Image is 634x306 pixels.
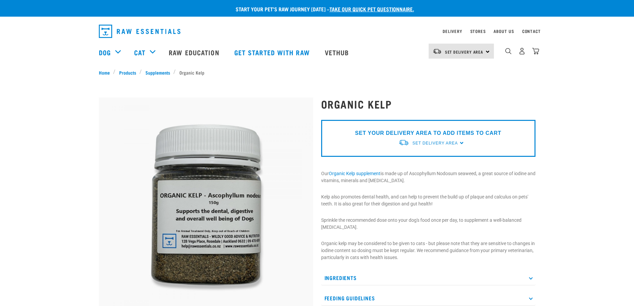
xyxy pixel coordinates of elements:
[228,39,318,66] a: Get started with Raw
[494,30,514,32] a: About Us
[142,69,173,76] a: Supplements
[99,47,111,57] a: Dog
[321,270,535,285] p: Ingredients
[99,25,180,38] img: Raw Essentials Logo
[115,69,139,76] a: Products
[443,30,462,32] a: Delivery
[318,39,357,66] a: Vethub
[134,47,145,57] a: Cat
[321,291,535,306] p: Feeding Guidelines
[433,48,442,54] img: van-moving.png
[321,217,535,231] p: Sprinkle the recommended dose onto your dog's food once per day, to supplement a well-balanced [M...
[398,139,409,146] img: van-moving.png
[321,240,535,261] p: Organic kelp may be considered to be given to cats - but please note that they are sensitive to c...
[99,69,113,76] a: Home
[519,48,526,55] img: user.png
[470,30,486,32] a: Stores
[329,7,414,10] a: take our quick pet questionnaire.
[94,22,541,41] nav: dropdown navigation
[522,30,541,32] a: Contact
[99,69,535,76] nav: breadcrumbs
[321,170,535,184] p: Our is made up of Ascophyllum Nodosum seaweed, a great source of iodine and vitamins, minerals an...
[355,129,501,137] p: SET YOUR DELIVERY AREA TO ADD ITEMS TO CART
[445,51,484,53] span: Set Delivery Area
[321,98,535,110] h1: Organic Kelp
[412,141,458,146] span: Set Delivery Area
[162,39,227,66] a: Raw Education
[505,48,512,54] img: home-icon-1@2x.png
[329,171,380,176] a: Organic Kelp supplement
[321,193,535,207] p: Kelp also promotes dental health, and can help to prevent the build up of plaque and calculus on ...
[532,48,539,55] img: home-icon@2x.png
